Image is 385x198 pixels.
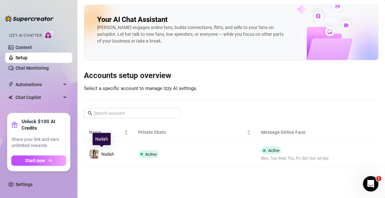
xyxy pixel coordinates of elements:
[25,158,45,163] span: Start now
[84,85,198,91] span: Select a specific account to manage Izzy AI settings.
[9,33,42,39] span: Izzy AI Chatter
[84,71,379,81] h3: Accounts setup overview
[15,45,32,50] a: Content
[48,158,52,163] span: arrow-right
[93,133,111,145] div: Nailah
[8,82,14,87] span: thunderbolt
[138,129,246,136] span: Private Chats
[97,24,285,45] div: [PERSON_NAME] engages online fans, builds connections, flirts, and sells to your fans on autopilo...
[268,148,279,153] span: Active
[15,92,61,103] span: Chat Copilot
[15,65,49,71] a: Chat Monitoring
[88,111,92,115] span: search
[101,152,114,157] span: Nailah
[89,129,123,136] span: Name
[261,155,329,162] span: Mon, Tue, Wed, Thu, Fri, Sat, Sun all day
[44,30,54,39] img: AI Chatter
[15,79,61,90] span: Automations
[11,155,66,166] button: Start nowarrow-right
[146,152,157,157] span: Active
[89,150,98,159] img: Nailah
[8,95,13,100] img: Chat Copilot
[256,124,338,141] th: Message Online Fans
[84,124,133,141] th: Name
[11,136,66,149] span: Share your link and earn unlimited rewards
[15,182,33,187] a: Settings
[363,176,379,192] iframe: Intercom live chat
[94,110,172,117] input: Search account
[376,176,381,181] span: 1
[11,122,18,128] span: gift
[5,15,54,22] img: logo-BBDzfeDw.svg
[22,118,66,131] strong: Unlock $100 AI Credits
[15,55,27,60] a: Setup
[133,124,256,141] th: Private Chats
[97,15,167,24] h2: Your AI Chat Assistant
